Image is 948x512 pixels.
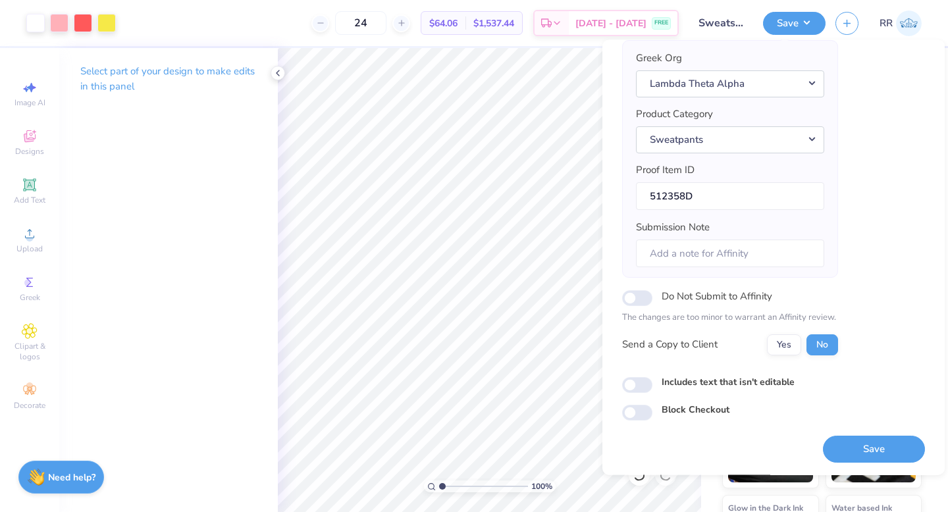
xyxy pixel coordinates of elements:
[662,375,795,389] label: Includes text that isn't editable
[636,70,824,97] button: Lambda Theta Alpha
[636,240,824,268] input: Add a note for Affinity
[14,400,45,411] span: Decorate
[335,11,386,35] input: – –
[662,403,729,417] label: Block Checkout
[622,312,838,325] p: The changes are too minor to warrant an Affinity review.
[823,436,925,463] button: Save
[7,341,53,362] span: Clipart & logos
[636,51,682,66] label: Greek Org
[575,16,646,30] span: [DATE] - [DATE]
[880,16,893,31] span: RR
[14,97,45,108] span: Image AI
[636,163,695,178] label: Proof Item ID
[429,16,458,30] span: $64.06
[531,480,552,492] span: 100 %
[896,11,922,36] img: Rigil Kent Ricardo
[636,126,824,153] button: Sweatpants
[689,10,753,36] input: Untitled Design
[15,146,44,157] span: Designs
[806,334,838,355] button: No
[654,18,668,28] span: FREE
[662,288,772,305] label: Do Not Submit to Affinity
[767,334,801,355] button: Yes
[16,243,43,254] span: Upload
[80,64,257,94] p: Select part of your design to make edits in this panel
[20,292,40,303] span: Greek
[636,220,710,236] label: Submission Note
[14,195,45,205] span: Add Text
[473,16,514,30] span: $1,537.44
[622,338,718,353] div: Send a Copy to Client
[880,11,922,36] a: RR
[763,12,826,35] button: Save
[636,107,713,122] label: Product Category
[48,471,95,484] strong: Need help?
